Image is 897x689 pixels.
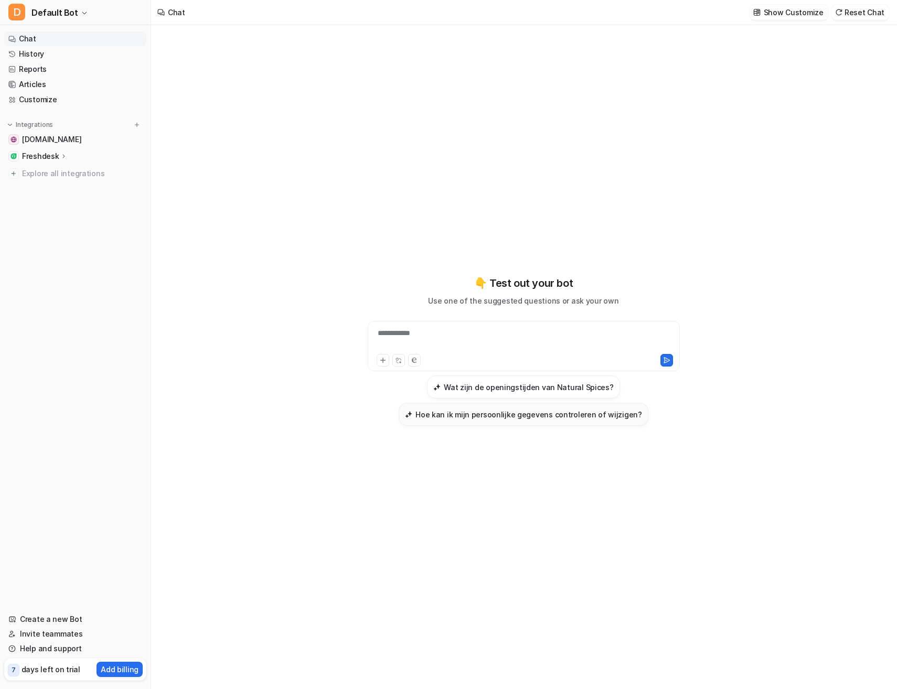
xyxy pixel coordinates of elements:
[133,121,141,128] img: menu_add.svg
[31,5,78,20] span: Default Bot
[168,7,185,18] div: Chat
[22,151,59,162] p: Freshdesk
[832,5,889,20] button: Reset Chat
[444,382,613,393] h3: Wat zijn de openingstijden van Natural Spices?
[433,383,441,391] img: Wat zijn de openingstijden van Natural Spices?
[12,665,16,675] p: 7
[750,5,828,20] button: Show Customize
[8,168,19,179] img: explore all integrations
[16,121,53,129] p: Integrations
[4,612,146,627] a: Create a new Bot
[4,641,146,656] a: Help and support
[22,134,81,145] span: [DOMAIN_NAME]
[22,664,80,675] p: days left on trial
[4,77,146,92] a: Articles
[6,121,14,128] img: expand menu
[4,120,56,130] button: Integrations
[8,4,25,20] span: D
[835,8,842,16] img: reset
[474,275,573,291] p: 👇 Test out your bot
[399,403,648,426] button: Hoe kan ik mijn persoonlijke gegevens controleren of wijzigen?Hoe kan ik mijn persoonlijke gegeve...
[101,664,138,675] p: Add billing
[4,166,146,181] a: Explore all integrations
[4,62,146,77] a: Reports
[415,409,642,420] h3: Hoe kan ik mijn persoonlijke gegevens controleren of wijzigen?
[427,375,620,399] button: Wat zijn de openingstijden van Natural Spices?Wat zijn de openingstijden van Natural Spices?
[4,132,146,147] a: www.naturalspices.nl[DOMAIN_NAME]
[753,8,761,16] img: customize
[764,7,824,18] p: Show Customize
[97,662,143,677] button: Add billing
[22,165,142,182] span: Explore all integrations
[4,31,146,46] a: Chat
[428,295,618,306] p: Use one of the suggested questions or ask your own
[4,627,146,641] a: Invite teammates
[4,47,146,61] a: History
[4,92,146,107] a: Customize
[10,153,17,159] img: Freshdesk
[10,136,17,143] img: www.naturalspices.nl
[405,411,412,418] img: Hoe kan ik mijn persoonlijke gegevens controleren of wijzigen?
